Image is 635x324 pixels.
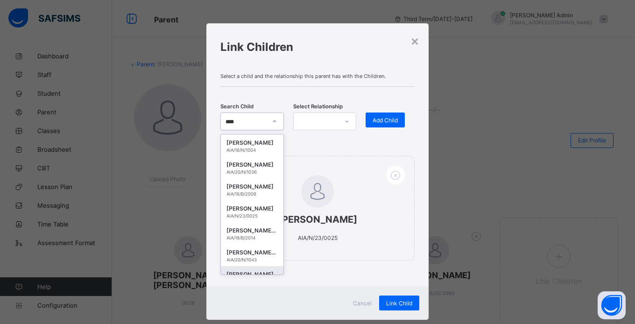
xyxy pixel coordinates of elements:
[240,214,395,225] span: [PERSON_NAME]
[226,235,278,240] div: AIA/19/B/2014
[220,40,415,54] h1: Link Children
[226,160,278,169] div: [PERSON_NAME]
[226,270,278,279] div: [PERSON_NAME]
[301,175,334,208] img: default.svg
[226,191,278,197] div: AIA/18/B/2006
[373,117,398,124] span: Add Child
[226,248,278,257] div: [PERSON_NAME] [PERSON_NAME]
[220,103,254,110] span: Search Child
[386,300,412,307] span: Link Child
[598,291,626,319] button: Open asap
[226,169,278,175] div: AIA/20/N/1036
[226,226,278,235] div: [PERSON_NAME] [PERSON_NAME]
[353,300,372,307] span: Cancel
[298,234,338,241] span: AIA/N/23/0025
[226,213,278,218] div: AIA/N/23/0025
[226,204,278,213] div: [PERSON_NAME]
[226,138,278,148] div: [PERSON_NAME]
[226,182,278,191] div: [PERSON_NAME]
[410,33,419,49] div: ×
[293,103,343,110] span: Select Relationship
[220,73,415,79] span: Select a child and the relationship this parent has with the Children.
[226,148,278,153] div: AIA/18/N/1004
[226,257,278,262] div: AIA/20/N/1043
